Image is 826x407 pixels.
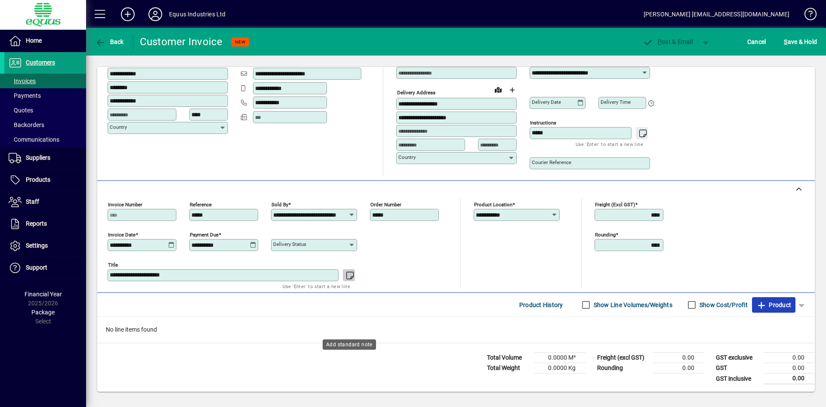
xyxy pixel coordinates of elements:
[110,124,127,130] mat-label: Country
[9,107,33,114] span: Quotes
[108,232,136,238] mat-label: Invoice date
[93,34,126,50] button: Back
[4,88,86,103] a: Payments
[169,7,226,21] div: Equus Industries Ltd
[370,202,401,208] mat-label: Order number
[4,169,86,191] a: Products
[190,202,212,208] mat-label: Reference
[595,202,635,208] mat-label: Freight (excl GST)
[4,213,86,235] a: Reports
[9,136,59,143] span: Communications
[593,363,653,373] td: Rounding
[698,301,748,309] label: Show Cost/Profit
[643,38,693,45] span: ost & Email
[4,235,86,257] a: Settings
[576,139,643,149] mat-hint: Use 'Enter' to start a new line
[747,35,766,49] span: Cancel
[532,99,561,105] mat-label: Delivery date
[26,198,39,205] span: Staff
[26,264,47,271] span: Support
[519,298,563,312] span: Product History
[97,317,815,343] div: No line items found
[142,6,169,22] button: Profile
[712,353,763,363] td: GST exclusive
[601,99,631,105] mat-label: Delivery time
[4,191,86,213] a: Staff
[483,353,534,363] td: Total Volume
[25,291,62,298] span: Financial Year
[653,353,705,363] td: 0.00
[593,353,653,363] td: Freight (excl GST)
[26,220,47,227] span: Reports
[763,353,815,363] td: 0.00
[4,30,86,52] a: Home
[26,37,42,44] span: Home
[595,232,616,238] mat-label: Rounding
[638,34,697,50] button: Post & Email
[216,53,230,67] button: Copy to Delivery address
[271,202,288,208] mat-label: Sold by
[782,34,819,50] button: Save & Hold
[653,363,705,373] td: 0.00
[4,132,86,147] a: Communications
[784,38,787,45] span: S
[534,353,586,363] td: 0.0000 M³
[530,120,556,126] mat-label: Instructions
[283,281,350,291] mat-hint: Use 'Enter' to start a new line
[745,34,768,50] button: Cancel
[763,363,815,373] td: 0.00
[323,339,376,350] div: Add standard note
[190,232,219,238] mat-label: Payment due
[9,78,36,84] span: Invoices
[108,202,142,208] mat-label: Invoice number
[4,103,86,118] a: Quotes
[658,38,662,45] span: P
[756,298,791,312] span: Product
[483,363,534,373] td: Total Weight
[398,154,416,160] mat-label: Country
[491,83,505,96] a: View on map
[516,297,567,313] button: Product History
[9,92,41,99] span: Payments
[505,83,519,97] button: Choose address
[31,309,55,316] span: Package
[712,373,763,384] td: GST inclusive
[534,363,586,373] td: 0.0000 Kg
[9,121,44,128] span: Backorders
[752,297,795,313] button: Product
[763,373,815,384] td: 0.00
[26,242,48,249] span: Settings
[114,6,142,22] button: Add
[273,241,306,247] mat-label: Delivery status
[798,2,815,30] a: Knowledge Base
[26,154,50,161] span: Suppliers
[592,301,672,309] label: Show Line Volumes/Weights
[95,38,124,45] span: Back
[4,147,86,169] a: Suppliers
[140,35,223,49] div: Customer Invoice
[86,34,133,50] app-page-header-button: Back
[4,118,86,132] a: Backorders
[532,159,571,165] mat-label: Courier Reference
[235,39,246,45] span: NEW
[4,74,86,88] a: Invoices
[108,262,118,268] mat-label: Title
[712,363,763,373] td: GST
[26,59,55,66] span: Customers
[474,202,512,208] mat-label: Product location
[644,7,789,21] div: [PERSON_NAME] [EMAIL_ADDRESS][DOMAIN_NAME]
[4,257,86,279] a: Support
[784,35,817,49] span: ave & Hold
[26,176,50,183] span: Products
